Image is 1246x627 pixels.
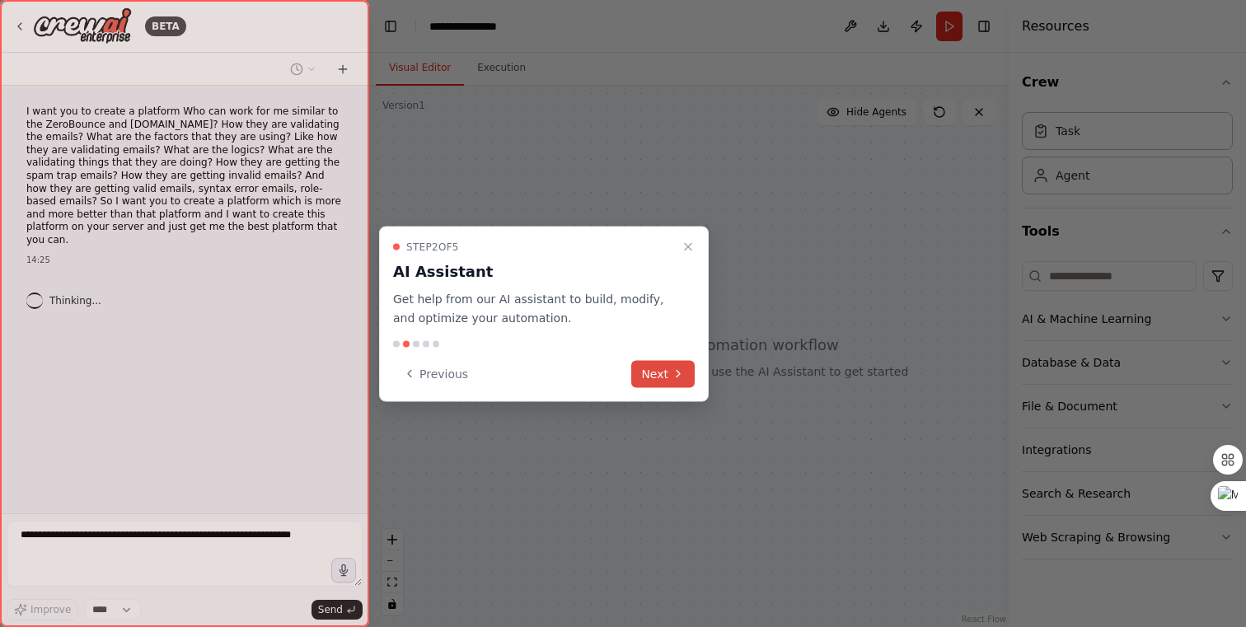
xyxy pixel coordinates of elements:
p: Get help from our AI assistant to build, modify, and optimize your automation. [393,290,675,328]
button: Next [631,360,695,387]
h3: AI Assistant [393,260,675,283]
button: Close walkthrough [678,237,698,257]
button: Hide left sidebar [379,15,402,38]
span: Step 2 of 5 [406,241,459,254]
button: Previous [393,360,478,387]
